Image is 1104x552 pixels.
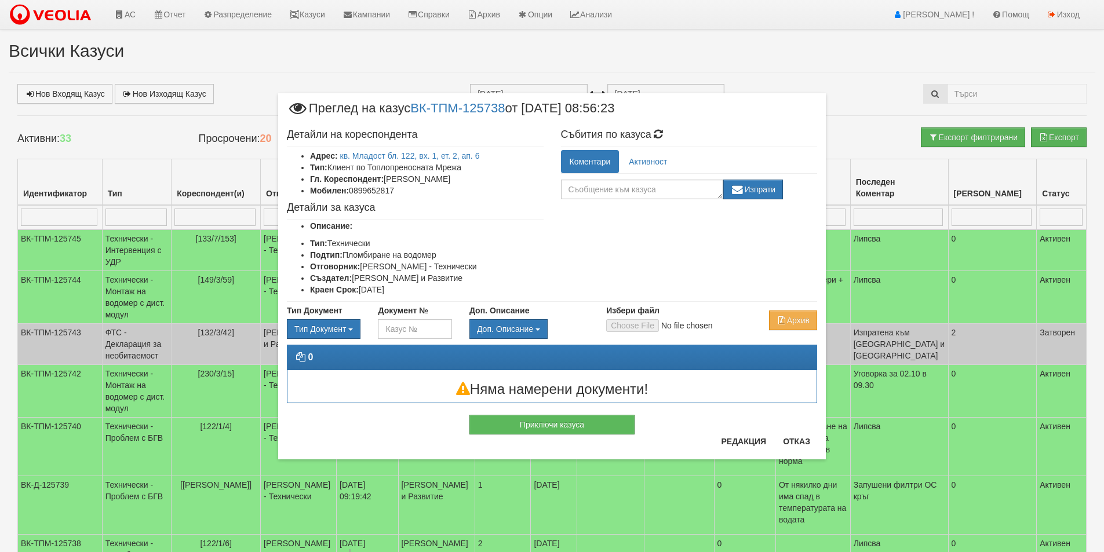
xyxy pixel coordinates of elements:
input: Казус № [378,319,451,339]
h4: Събития по казуса [561,129,818,141]
b: Отговорник: [310,262,360,271]
li: 0899652817 [310,185,544,196]
label: Тип Документ [287,305,343,316]
a: Коментари [561,150,620,173]
a: Активност [620,150,676,173]
h4: Детайли за казуса [287,202,544,214]
b: Гл. Кореспондент: [310,174,384,184]
b: Описание: [310,221,352,231]
button: Доп. Описание [469,319,548,339]
li: Технически [310,237,544,249]
span: Преглед на казус от [DATE] 08:56:23 [287,102,614,123]
label: Документ № [378,305,428,316]
label: Доп. Описание [469,305,529,316]
li: [DATE] [310,284,544,295]
span: Доп. Описание [477,324,533,334]
li: Клиент по Топлопреносната Мрежа [310,162,544,173]
b: Адрес: [310,151,338,160]
h4: Детайли на кореспондента [287,129,544,141]
span: Тип Документ [294,324,346,334]
b: Подтип: [310,250,343,259]
a: кв. Младост бл. 122, вх. 1, ет. 2, ап. 6 [340,151,480,160]
a: ВК-ТПМ-125738 [410,101,505,115]
b: Тип: [310,239,327,248]
label: Избери файл [606,305,660,316]
li: [PERSON_NAME] [310,173,544,185]
button: Изпрати [723,180,784,199]
li: [PERSON_NAME] и Развитие [310,272,544,284]
button: Приключи казуса [469,415,635,434]
li: [PERSON_NAME] - Технически [310,261,544,272]
b: Краен Срок: [310,285,359,294]
b: Създател: [310,273,352,283]
h3: Няма намерени документи! [287,382,817,397]
div: Двоен клик, за изчистване на избраната стойност. [469,319,589,339]
b: Мобилен: [310,186,349,195]
li: Пломбиране на водомер [310,249,544,261]
button: Тип Документ [287,319,360,339]
button: Архив [769,310,817,330]
div: Двоен клик, за изчистване на избраната стойност. [287,319,360,339]
b: Тип: [310,163,327,172]
button: Редакция [714,432,773,451]
button: Отказ [776,432,817,451]
strong: 0 [308,352,313,362]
